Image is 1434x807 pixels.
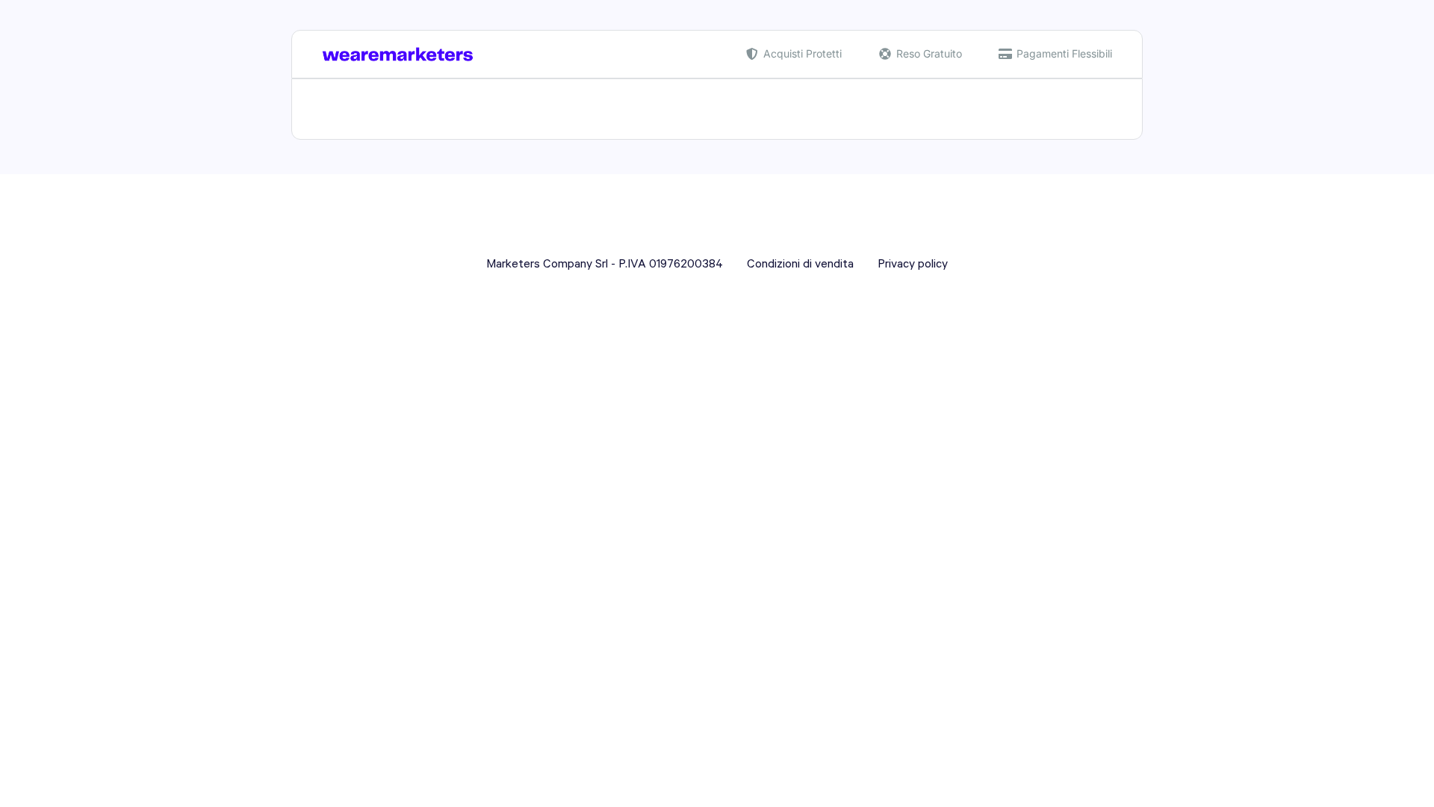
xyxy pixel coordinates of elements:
span: Marketers Company Srl - P.IVA 01976200384 [486,255,723,275]
a: Condizioni di vendita [747,255,854,275]
span: Pagamenti Flessibili [1013,46,1112,61]
span: Reso Gratuito [893,46,962,61]
span: Acquisti Protetti [760,46,842,61]
a: Privacy policy [878,255,948,275]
